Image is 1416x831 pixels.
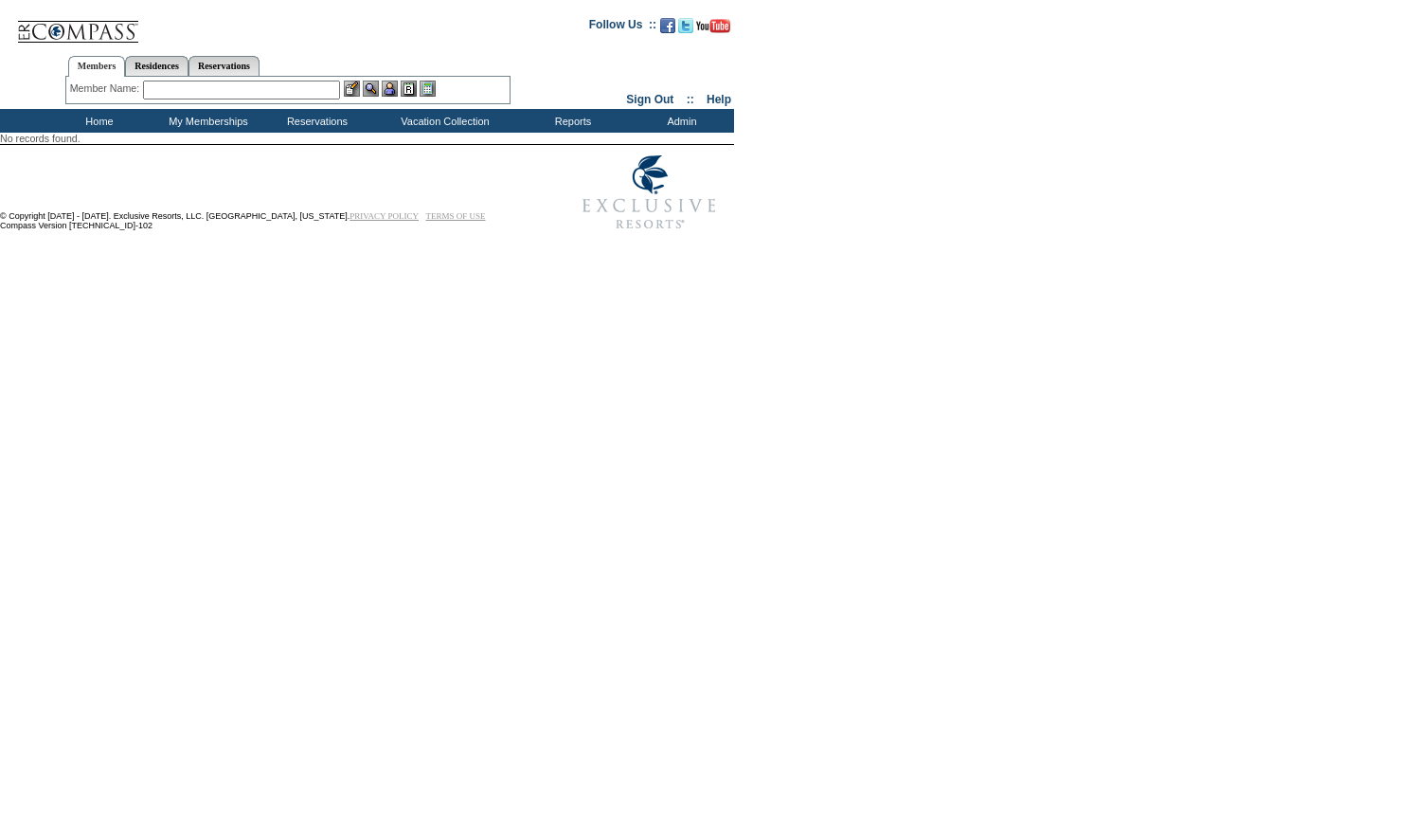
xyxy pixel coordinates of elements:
a: Become our fan on Facebook [660,24,675,35]
a: TERMS OF USE [426,211,486,221]
div: Member Name: [70,81,143,97]
a: PRIVACY POLICY [350,211,419,221]
td: Home [43,109,152,133]
a: Help [707,93,731,106]
td: My Memberships [152,109,260,133]
img: View [363,81,379,97]
a: Reservations [188,56,260,76]
a: Members [68,56,126,77]
img: Follow us on Twitter [678,18,693,33]
img: Subscribe to our YouTube Channel [696,19,730,33]
td: Admin [625,109,734,133]
a: Follow us on Twitter [678,24,693,35]
img: Compass Home [16,5,139,44]
img: Exclusive Resorts [565,145,734,240]
img: Impersonate [382,81,398,97]
td: Vacation Collection [369,109,516,133]
img: b_calculator.gif [420,81,436,97]
td: Reservations [260,109,369,133]
img: Reservations [401,81,417,97]
span: :: [687,93,694,106]
a: Residences [125,56,188,76]
img: b_edit.gif [344,81,360,97]
a: Subscribe to our YouTube Channel [696,24,730,35]
a: Sign Out [626,93,673,106]
td: Follow Us :: [589,16,656,39]
td: Reports [516,109,625,133]
img: Become our fan on Facebook [660,18,675,33]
